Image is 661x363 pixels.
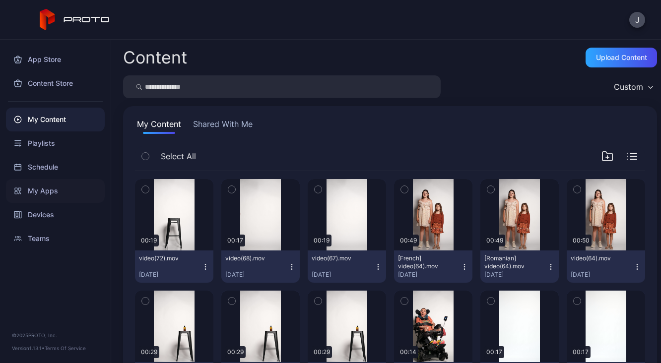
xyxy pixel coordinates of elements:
[484,254,539,270] div: [Romanian] video(64).mov
[6,48,105,71] a: App Store
[609,75,657,98] button: Custom
[135,250,213,283] button: video(72).mov[DATE]
[484,271,547,279] div: [DATE]
[225,271,288,279] div: [DATE]
[12,331,99,339] div: © 2025 PROTO, Inc.
[6,227,105,250] a: Teams
[135,118,183,134] button: My Content
[123,49,187,66] div: Content
[312,271,374,279] div: [DATE]
[6,203,105,227] a: Devices
[571,271,633,279] div: [DATE]
[567,250,645,283] button: video(64).mov[DATE]
[225,254,280,262] div: video(68).mov
[45,345,86,351] a: Terms Of Service
[139,271,201,279] div: [DATE]
[398,254,453,270] div: [French] video(64).mov
[614,82,643,92] div: Custom
[6,131,105,155] a: Playlists
[312,254,366,262] div: video(67).mov
[480,250,559,283] button: [Romanian] video(64).mov[DATE]
[596,54,647,61] div: Upload Content
[629,12,645,28] button: J
[394,250,472,283] button: [French] video(64).mov[DATE]
[221,250,300,283] button: video(68).mov[DATE]
[308,250,386,283] button: video(67).mov[DATE]
[398,271,461,279] div: [DATE]
[586,48,657,67] button: Upload Content
[139,254,194,262] div: video(72).mov
[571,254,625,262] div: video(64).mov
[6,108,105,131] a: My Content
[191,118,255,134] button: Shared With Me
[6,155,105,179] a: Schedule
[161,150,196,162] span: Select All
[6,179,105,203] a: My Apps
[6,71,105,95] a: Content Store
[12,345,45,351] span: Version 1.13.1 •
